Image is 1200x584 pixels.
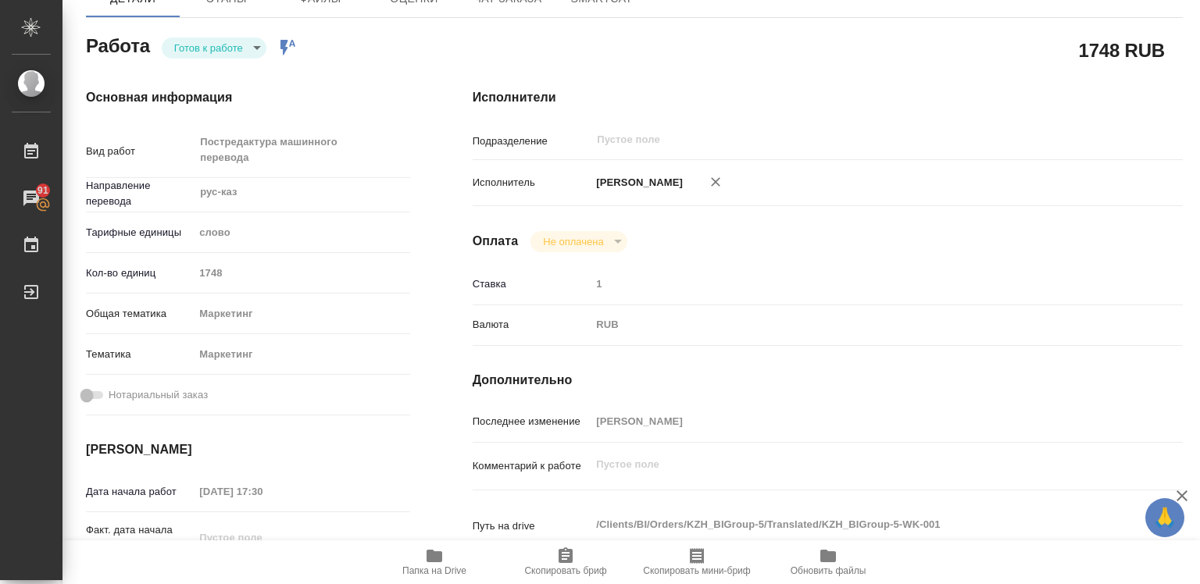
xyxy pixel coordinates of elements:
a: 91 [4,179,59,218]
h4: Основная информация [86,88,410,107]
input: Пустое поле [194,480,330,503]
p: Направление перевода [86,178,194,209]
p: Комментарий к работе [473,458,591,474]
h2: 1748 RUB [1079,37,1165,63]
input: Пустое поле [194,262,409,284]
p: Последнее изменение [473,414,591,429]
button: 🙏 [1145,498,1184,537]
button: Не оплачена [538,235,608,248]
h2: Работа [86,30,150,59]
h4: Оплата [473,232,519,251]
input: Пустое поле [595,130,1087,149]
p: [PERSON_NAME] [591,175,683,191]
input: Пустое поле [591,410,1123,433]
span: Нотариальный заказ [109,387,208,403]
input: Пустое поле [194,526,330,549]
textarea: /Clients/BI/Orders/KZH_BIGroup-5/Translated/KZH_BIGroup-5-WK-001 [591,511,1123,538]
span: Скопировать мини-бриф [643,565,750,576]
div: Маркетинг [194,301,409,327]
h4: Дополнительно [473,371,1183,390]
p: Подразделение [473,134,591,149]
p: Факт. дата начала работ [86,522,194,554]
span: 91 [28,183,58,198]
span: Скопировать бриф [524,565,606,576]
span: Обновить файлы [791,565,866,576]
button: Папка на Drive [369,540,500,584]
p: Кол-во единиц [86,265,194,281]
p: Тематика [86,347,194,362]
button: Обновить файлы [762,540,894,584]
p: Путь на drive [473,518,591,534]
h4: [PERSON_NAME] [86,440,410,459]
p: Общая тематика [86,306,194,322]
p: Исполнитель [473,175,591,191]
span: Папка на Drive [402,565,466,576]
div: слово [194,219,409,246]
div: RUB [591,312,1123,338]
h4: Исполнители [473,88,1183,107]
p: Валюта [473,317,591,333]
p: Вид работ [86,144,194,159]
button: Удалить исполнителя [698,165,733,199]
button: Готов к работе [170,41,248,55]
div: Готов к работе [162,37,266,59]
p: Тарифные единицы [86,225,194,240]
p: Дата начала работ [86,484,194,500]
div: Маркетинг [194,341,409,368]
div: Готов к работе [530,231,627,252]
p: Ставка [473,276,591,292]
span: 🙏 [1152,501,1178,534]
button: Скопировать бриф [500,540,631,584]
input: Пустое поле [591,272,1123,295]
button: Скопировать мини-бриф [631,540,762,584]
